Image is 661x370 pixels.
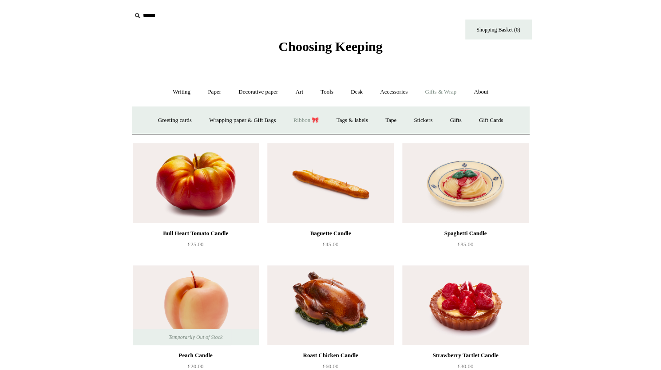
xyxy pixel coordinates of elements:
[269,228,391,239] div: Baguette Candle
[267,265,393,345] a: Roast Chicken Candle Roast Chicken Candle
[458,363,474,370] span: £30.00
[404,228,526,239] div: Spaghetti Candle
[200,80,229,104] a: Paper
[269,350,391,361] div: Roast Chicken Candle
[230,80,286,104] a: Decorative paper
[278,39,382,54] span: Choosing Keeping
[377,109,404,132] a: Tape
[466,80,496,104] a: About
[267,143,393,223] img: Baguette Candle
[406,109,440,132] a: Stickers
[343,80,371,104] a: Desk
[267,143,393,223] a: Baguette Candle Baguette Candle
[267,265,393,345] img: Roast Chicken Candle
[133,265,259,345] a: Peach Candle Peach Candle Temporarily Out of Stock
[329,109,376,132] a: Tags & labels
[150,109,200,132] a: Greeting cards
[188,363,204,370] span: £20.00
[323,363,339,370] span: £60.00
[285,109,327,132] a: Ribbon 🎀
[133,228,259,264] a: Bull Heart Tomato Candle £25.00
[133,265,259,345] img: Peach Candle
[133,143,259,223] a: Bull Heart Tomato Candle Bull Heart Tomato Candle
[402,143,528,223] a: Spaghetti Candle Spaghetti Candle
[442,109,470,132] a: Gifts
[165,80,198,104] a: Writing
[372,80,416,104] a: Accessories
[404,350,526,361] div: Strawberry Tartlet Candle
[402,228,528,264] a: Spaghetti Candle £85.00
[402,265,528,345] a: Strawberry Tartlet Candle Strawberry Tartlet Candle
[201,109,284,132] a: Wrapping paper & Gift Bags
[402,265,528,345] img: Strawberry Tartlet Candle
[135,350,257,361] div: Peach Candle
[313,80,341,104] a: Tools
[323,241,339,248] span: £45.00
[465,20,532,39] a: Shopping Basket (0)
[471,109,511,132] a: Gift Cards
[278,46,382,52] a: Choosing Keeping
[402,143,528,223] img: Spaghetti Candle
[267,228,393,264] a: Baguette Candle £45.00
[160,329,231,345] span: Temporarily Out of Stock
[188,241,204,248] span: £25.00
[288,80,311,104] a: Art
[135,228,257,239] div: Bull Heart Tomato Candle
[458,241,474,248] span: £85.00
[133,143,259,223] img: Bull Heart Tomato Candle
[417,80,464,104] a: Gifts & Wrap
